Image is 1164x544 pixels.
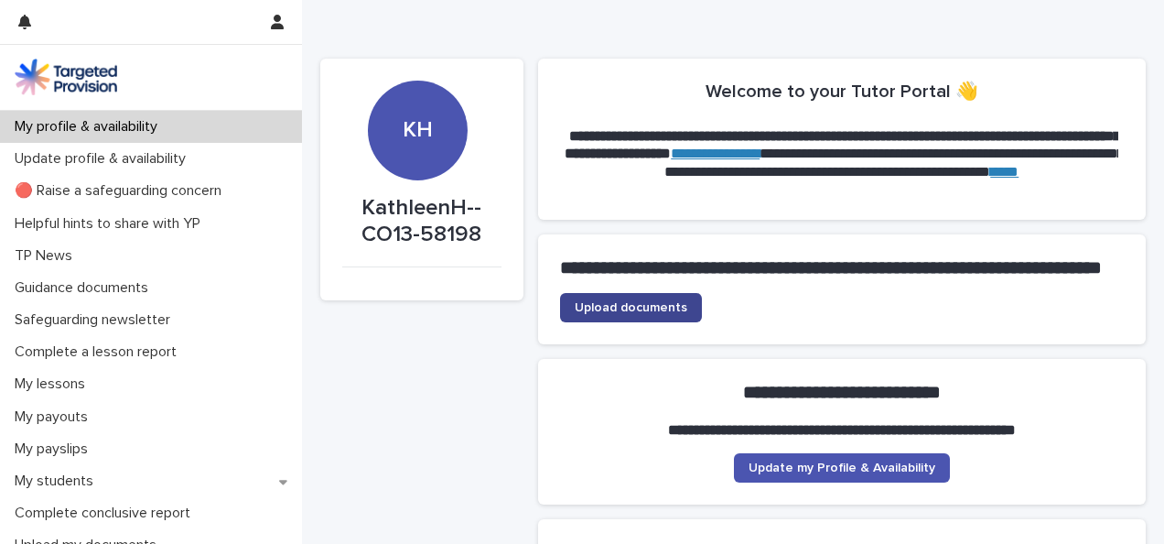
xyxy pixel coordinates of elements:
p: Complete conclusive report [7,505,205,522]
p: My payouts [7,408,102,426]
img: M5nRWzHhSzIhMunXDL62 [15,59,117,95]
p: Helpful hints to share with YP [7,215,215,233]
a: Upload documents [560,293,702,322]
span: Upload documents [575,301,687,314]
p: Update profile & availability [7,150,200,168]
div: KH [368,17,468,144]
p: Safeguarding newsletter [7,311,185,329]
p: 🔴 Raise a safeguarding concern [7,182,236,200]
p: My profile & availability [7,118,172,136]
p: KathleenH--CO13-58198 [342,195,501,248]
p: My payslips [7,441,102,458]
p: My lessons [7,375,100,393]
span: Update my Profile & Availability [749,462,935,474]
p: My students [7,473,108,490]
a: Update my Profile & Availability [734,453,950,483]
p: TP News [7,247,87,265]
h2: Welcome to your Tutor Portal 👋 [706,81,978,103]
p: Complete a lesson report [7,343,191,361]
p: Guidance documents [7,279,163,297]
